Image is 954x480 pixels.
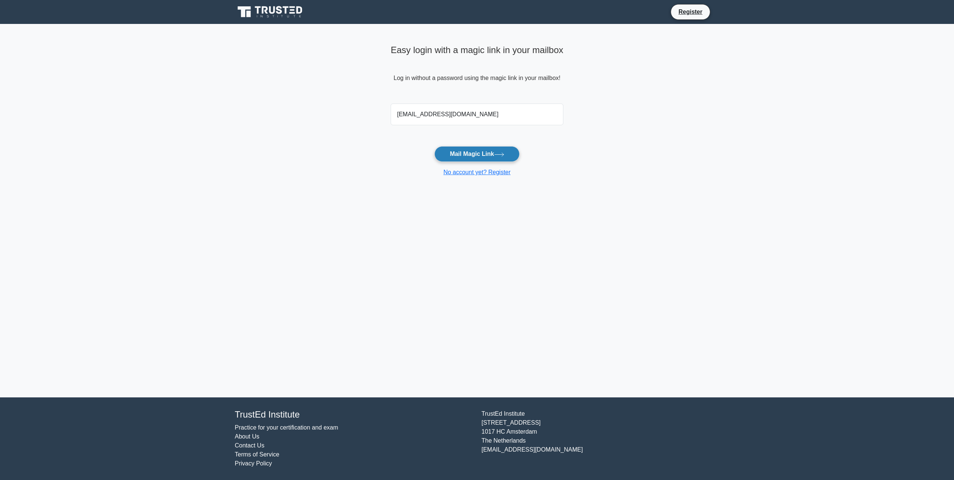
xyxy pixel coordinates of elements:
a: About Us [235,433,259,440]
a: Privacy Policy [235,460,272,467]
div: TrustEd Institute [STREET_ADDRESS] 1017 HC Amsterdam The Netherlands [EMAIL_ADDRESS][DOMAIN_NAME] [477,409,724,468]
a: Practice for your certification and exam [235,424,338,431]
h4: TrustEd Institute [235,409,473,420]
a: No account yet? Register [443,169,511,175]
a: Contact Us [235,442,264,449]
input: Email [391,104,563,125]
a: Terms of Service [235,451,279,458]
div: Log in without a password using the magic link in your mailbox! [391,42,563,101]
h4: Easy login with a magic link in your mailbox [391,45,563,56]
button: Mail Magic Link [434,146,519,162]
a: Register [674,7,707,16]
